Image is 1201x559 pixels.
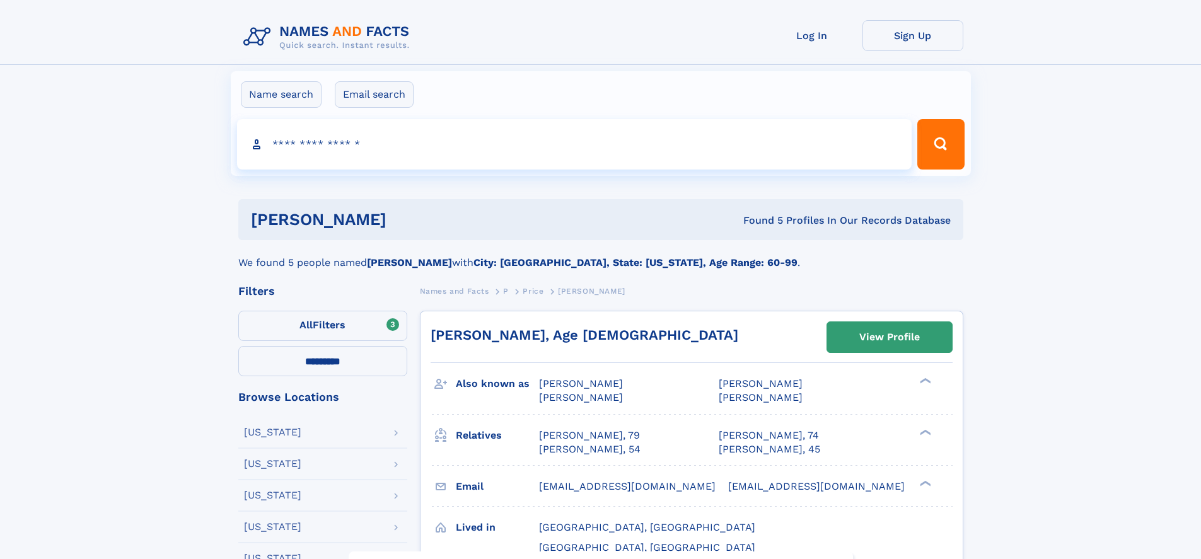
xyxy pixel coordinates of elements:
[473,256,798,268] b: City: [GEOGRAPHIC_DATA], State: [US_STATE], Age Range: 60-99
[244,490,301,500] div: [US_STATE]
[862,20,963,51] a: Sign Up
[762,20,862,51] a: Log In
[719,377,803,389] span: [PERSON_NAME]
[503,287,509,296] span: P
[719,391,803,403] span: [PERSON_NAME]
[719,442,820,456] a: [PERSON_NAME], 45
[859,323,920,352] div: View Profile
[244,459,301,469] div: [US_STATE]
[431,327,738,343] a: [PERSON_NAME], Age [DEMOGRAPHIC_DATA]
[237,119,912,170] input: search input
[456,476,539,497] h3: Email
[456,517,539,538] h3: Lived in
[523,287,543,296] span: Price
[238,311,407,341] label: Filters
[420,283,489,299] a: Names and Facts
[917,377,932,385] div: ❯
[539,521,755,533] span: [GEOGRAPHIC_DATA], [GEOGRAPHIC_DATA]
[917,119,964,170] button: Search Button
[539,377,623,389] span: [PERSON_NAME]
[238,20,420,54] img: Logo Names and Facts
[299,319,313,331] span: All
[565,214,951,228] div: Found 5 Profiles In Our Records Database
[456,373,539,395] h3: Also known as
[558,287,625,296] span: [PERSON_NAME]
[244,522,301,532] div: [US_STATE]
[503,283,509,299] a: P
[539,541,755,553] span: [GEOGRAPHIC_DATA], [GEOGRAPHIC_DATA]
[728,480,905,492] span: [EMAIL_ADDRESS][DOMAIN_NAME]
[523,283,543,299] a: Price
[917,479,932,487] div: ❯
[539,442,641,456] a: [PERSON_NAME], 54
[539,429,640,442] a: [PERSON_NAME], 79
[238,391,407,403] div: Browse Locations
[917,428,932,436] div: ❯
[238,240,963,270] div: We found 5 people named with .
[251,212,565,228] h1: [PERSON_NAME]
[367,256,452,268] b: [PERSON_NAME]
[539,391,623,403] span: [PERSON_NAME]
[241,81,322,108] label: Name search
[539,480,716,492] span: [EMAIL_ADDRESS][DOMAIN_NAME]
[827,322,952,352] a: View Profile
[244,427,301,437] div: [US_STATE]
[238,285,407,297] div: Filters
[719,429,819,442] a: [PERSON_NAME], 74
[335,81,414,108] label: Email search
[456,425,539,446] h3: Relatives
